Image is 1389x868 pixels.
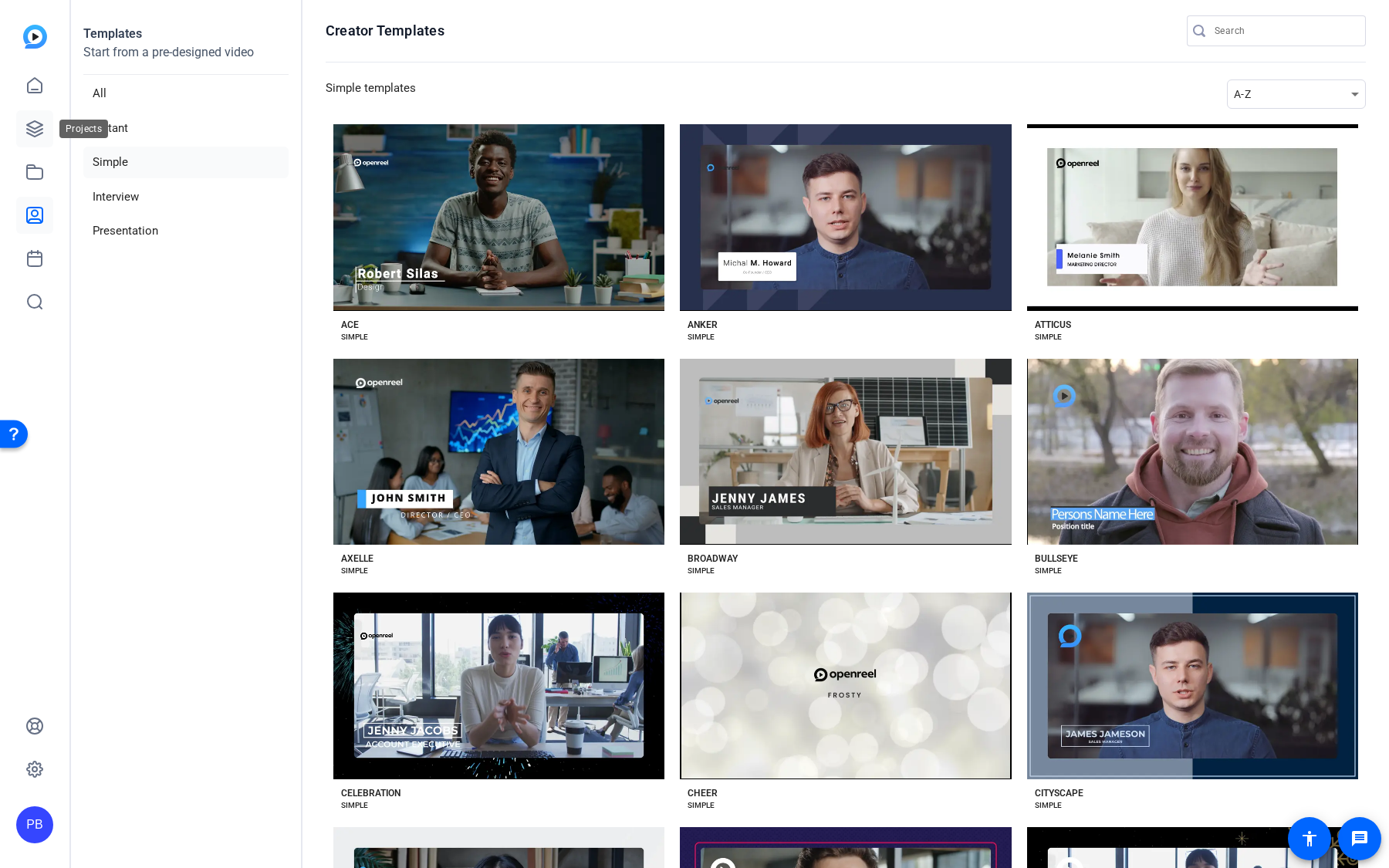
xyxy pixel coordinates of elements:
[1035,565,1062,577] div: SIMPLE
[688,799,715,812] div: SIMPLE
[688,787,718,799] div: CHEER
[341,565,368,577] div: SIMPLE
[816,213,875,222] span: Preview Anker
[680,359,1011,545] button: Template image
[1035,331,1062,343] div: SIMPLE
[1035,799,1062,812] div: SIMPLE
[83,26,142,41] strong: Templates
[1161,213,1225,222] span: Preview Atticus
[1027,124,1358,311] button: Template image
[1035,552,1078,565] div: BULLSEYE
[83,215,289,247] li: Presentation
[1154,681,1230,691] span: Preview Cityscape
[1027,593,1358,779] button: Template image
[1215,22,1354,40] input: Search
[341,799,368,812] div: SIMPLE
[680,593,1011,779] button: Template image
[333,124,664,311] button: Template image
[333,593,664,779] button: Template image
[680,124,1011,311] button: Template image
[458,681,540,691] span: Preview Celebration
[1158,447,1227,456] span: Preview Bullseye
[83,113,289,144] li: Instant
[326,22,444,40] h1: Creator Templates
[333,359,664,545] button: Template image
[16,806,53,843] div: PB
[469,447,529,456] span: Preview Axelle
[83,78,289,110] li: All
[688,319,718,331] div: ANKER
[1027,359,1358,545] button: Template image
[326,79,416,109] h3: Simple templates
[688,331,715,343] div: SIMPLE
[341,319,359,331] div: ACE
[816,681,875,691] span: Preview Cheer
[83,43,289,75] p: Start from a pre-designed video
[341,552,373,565] div: AXELLE
[59,120,108,138] div: Projects
[1035,319,1071,331] div: ATTICUS
[83,181,289,213] li: Interview
[1035,787,1083,799] div: CITYSCAPE
[807,447,884,456] span: Preview Broadway
[341,331,368,343] div: SIMPLE
[341,787,400,799] div: CELEBRATION
[1300,829,1319,848] mat-icon: accessibility
[1350,829,1369,848] mat-icon: message
[1234,88,1251,100] span: A-Z
[83,147,289,178] li: Simple
[23,25,47,49] img: blue-gradient.svg
[474,213,524,222] span: Preview Ace
[688,565,715,577] div: SIMPLE
[688,552,738,565] div: BROADWAY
